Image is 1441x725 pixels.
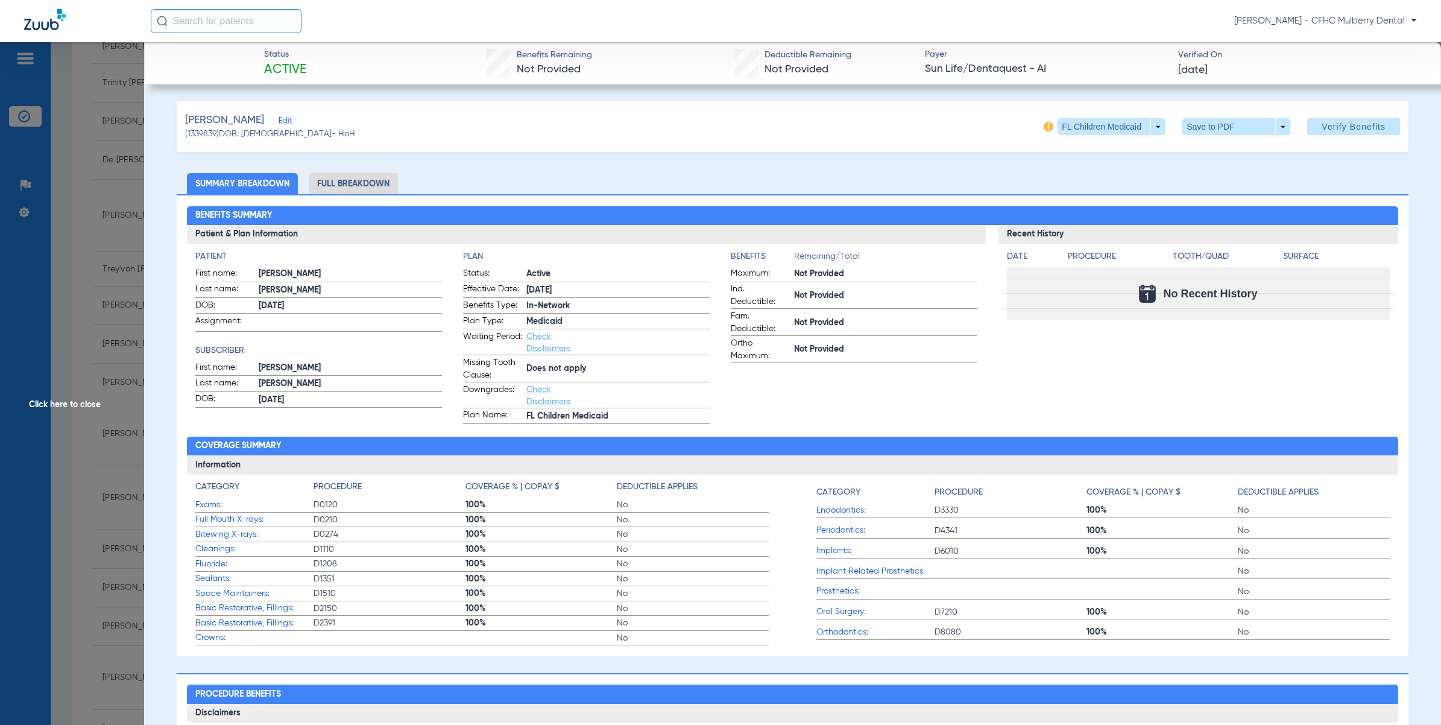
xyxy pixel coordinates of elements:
[195,377,254,391] span: Last name:
[816,486,860,499] h4: Category
[925,48,1168,61] span: Payer
[465,514,617,526] span: 100%
[1044,122,1053,131] img: info-icon
[195,481,314,498] app-breakdown-title: Category
[195,393,254,407] span: DOB:
[1173,250,1279,263] h4: Tooth/Quad
[1307,118,1400,135] button: Verify Benefits
[187,437,1398,456] h2: Coverage Summary
[1238,565,1390,577] span: No
[1238,545,1390,557] span: No
[1086,545,1238,557] span: 100%
[463,331,522,355] span: Waiting Period:
[1139,285,1156,303] img: Calendar
[1238,586,1390,598] span: No
[264,48,306,61] span: Status
[765,49,851,62] span: Deductible Remaining
[314,617,465,629] span: D2391
[1068,250,1168,267] app-breakdown-title: Procedure
[259,362,442,375] span: [PERSON_NAME]
[465,543,617,556] span: 100%
[935,481,1086,503] app-breakdown-title: Procedure
[279,116,289,128] span: Edit
[195,558,314,571] span: Fluoride:
[463,250,710,263] app-breakdown-title: Plan
[1086,525,1238,537] span: 100%
[1007,250,1058,267] app-breakdown-title: Date
[264,62,306,78] span: Active
[731,250,794,267] app-breakdown-title: Benefits
[617,499,769,511] span: No
[1058,118,1165,135] button: FL Children Medicaid
[617,481,769,498] app-breakdown-title: Deductible Applies
[617,573,769,585] span: No
[816,524,935,537] span: Periodontics:
[157,16,168,27] img: Search Icon
[465,617,617,629] span: 100%
[1238,481,1390,503] app-breakdown-title: Deductible Applies
[526,332,570,353] a: Check Disclaimers
[816,606,935,618] span: Oral Surgery:
[314,514,465,526] span: D0210
[617,587,769,600] span: No
[925,62,1168,77] span: Sun Life/Dentaquest - AI
[465,573,617,585] span: 100%
[1322,122,1386,131] span: Verify Benefits
[187,704,1398,723] h3: Disclaimers
[731,283,790,308] span: Ind. Deductible:
[816,626,935,639] span: Orthodontics:
[187,225,986,244] h3: Patient & Plan Information
[195,361,254,376] span: First name:
[1086,626,1238,638] span: 100%
[314,587,465,600] span: D1510
[617,543,769,556] span: No
[526,385,570,406] a: Check Disclaimers
[187,685,1398,704] h2: Procedure Benefits
[187,206,1398,226] h2: Benefits Summary
[463,267,522,282] span: Status:
[617,632,769,644] span: No
[259,394,442,407] span: [DATE]
[935,626,1086,638] span: D8080
[1182,118,1290,135] button: Save to PDF
[195,283,254,297] span: Last name:
[314,499,465,511] span: D0120
[1283,250,1389,267] app-breakdown-title: Surface
[1381,667,1441,725] div: Chat Widget
[1238,606,1390,618] span: No
[935,486,983,499] h4: Procedure
[463,283,522,297] span: Effective Date:
[816,545,935,557] span: Implants:
[731,267,790,282] span: Maximum:
[1173,250,1279,267] app-breakdown-title: Tooth/Quad
[1086,481,1238,503] app-breakdown-title: Coverage % | Copay $
[195,299,254,314] span: DOB:
[935,525,1086,537] span: D4341
[1178,49,1421,62] span: Verified On
[731,337,790,362] span: Ortho Maximum:
[816,565,935,578] span: Implant Related Prosthetics:
[195,617,314,630] span: Basic Restorative, Fillings:
[1007,250,1058,263] h4: Date
[1068,250,1168,263] h4: Procedure
[1086,504,1238,516] span: 100%
[314,558,465,570] span: D1208
[185,128,355,141] span: (1339839) DOB: [DEMOGRAPHIC_DATA] - HoH
[794,290,977,302] span: Not Provided
[935,504,1086,516] span: D3330
[195,587,314,600] span: Space Maintainers:
[794,250,977,267] span: Remaining/Total
[617,514,769,526] span: No
[195,602,314,615] span: Basic Restorative, Fillings:
[259,268,442,280] span: [PERSON_NAME]
[195,315,254,331] span: Assignment:
[187,173,298,194] li: Summary Breakdown
[195,267,254,282] span: First name:
[816,504,935,517] span: Endodontics:
[1163,288,1257,300] span: No Recent History
[526,362,710,375] span: Does not apply
[1234,15,1417,27] span: [PERSON_NAME] - CFHC Mulberry Dental
[24,9,66,30] img: Zuub Logo
[195,632,314,644] span: Crowns:
[463,384,522,408] span: Downgrades:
